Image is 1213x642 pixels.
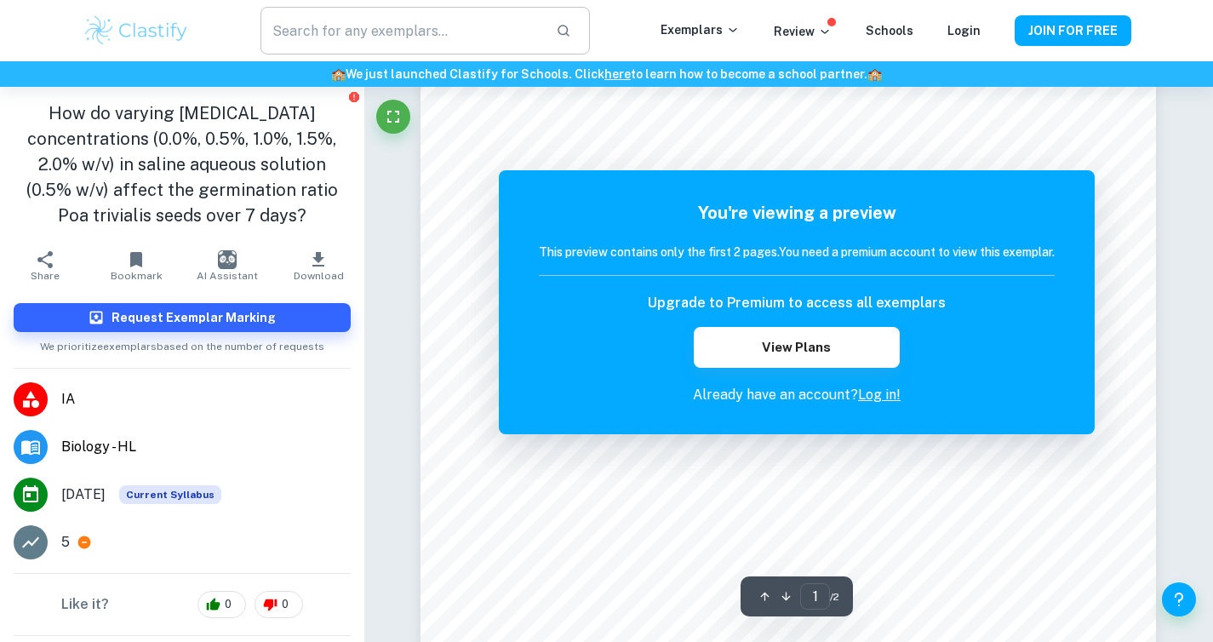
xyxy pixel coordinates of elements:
div: 0 [255,591,303,618]
span: AI Assistant [197,270,258,282]
span: Biology - HL [61,437,351,457]
p: Already have an account? [539,385,1055,405]
h1: How do varying [MEDICAL_DATA] concentrations (0.0%, 0.5%, 1.0%, 1.5%, 2.0% w/v) in saline aqueous... [14,100,351,228]
span: Current Syllabus [119,485,221,504]
span: Share [31,270,60,282]
span: / 2 [830,589,839,605]
button: JOIN FOR FREE [1015,15,1131,46]
h6: Like it? [61,594,109,615]
img: AI Assistant [218,250,237,269]
button: Help and Feedback [1162,582,1196,616]
img: Clastify logo [83,14,191,48]
a: Login [947,24,981,37]
button: Download [273,242,364,289]
div: 0 [197,591,246,618]
button: Report issue [348,90,361,103]
h6: Upgrade to Premium to access all exemplars [648,293,946,313]
span: Download [294,270,344,282]
span: 0 [272,596,298,613]
input: Search for any exemplars... [260,7,541,54]
div: This exemplar is based on the current syllabus. Feel free to refer to it for inspiration/ideas wh... [119,485,221,504]
a: Log in! [858,387,901,403]
span: [DATE] [61,484,106,505]
button: Request Exemplar Marking [14,303,351,332]
h6: We just launched Clastify for Schools. Click to learn how to become a school partner. [3,65,1210,83]
button: View Plans [694,327,900,368]
span: Bookmark [111,270,163,282]
p: Review [774,22,832,41]
button: Bookmark [91,242,182,289]
span: 0 [215,596,241,613]
button: Fullscreen [376,100,410,134]
h5: You're viewing a preview [539,200,1055,226]
span: IA [61,389,351,410]
button: AI Assistant [182,242,273,289]
a: here [604,67,631,81]
span: 🏫 [331,67,346,81]
p: 5 [61,532,70,553]
h6: Request Exemplar Marking [112,308,276,327]
span: 🏫 [867,67,882,81]
span: We prioritize exemplars based on the number of requests [40,332,324,354]
h6: This preview contains only the first 2 pages. You need a premium account to view this exemplar. [539,243,1055,261]
p: Exemplars [661,20,740,39]
a: Schools [866,24,913,37]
